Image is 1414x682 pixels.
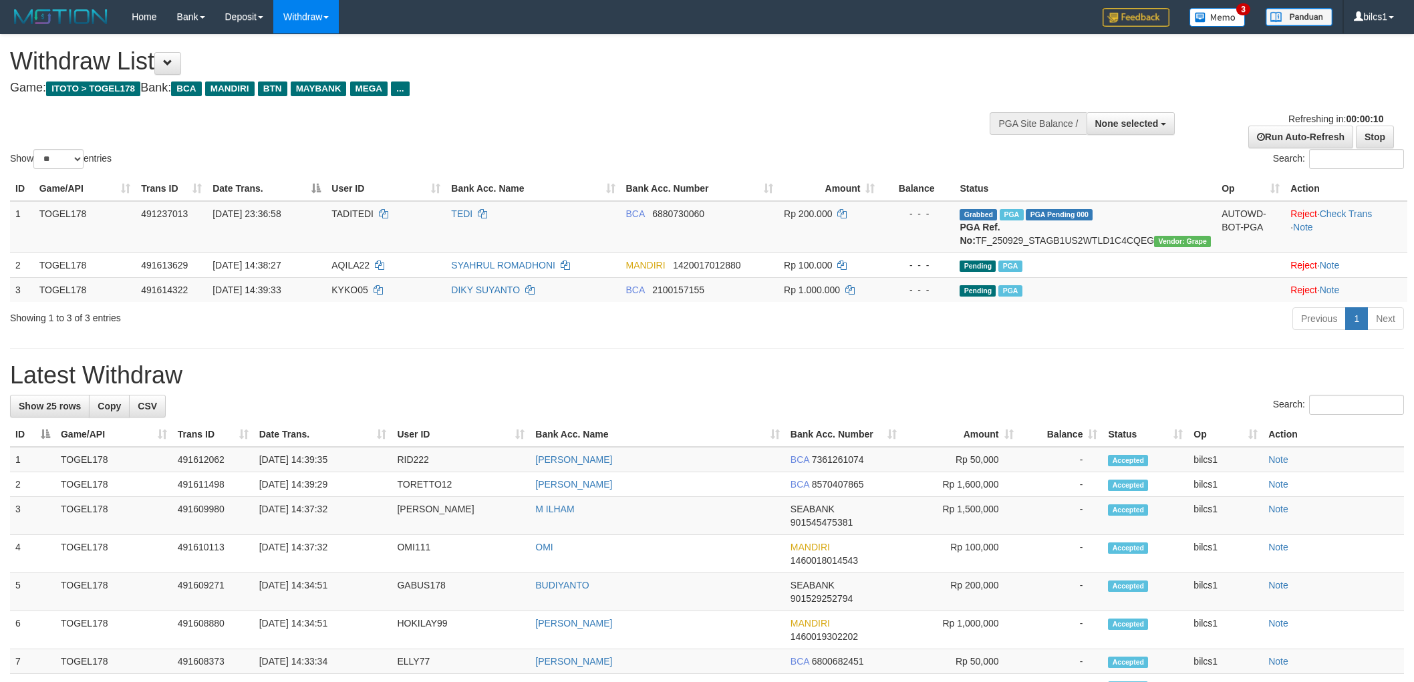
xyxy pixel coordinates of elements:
td: [DATE] 14:34:51 [254,611,392,649]
span: Copy 8570407865 to clipboard [812,479,864,490]
span: Pending [960,285,996,297]
td: - [1019,611,1103,649]
td: TOGEL178 [55,649,172,674]
td: · [1285,252,1407,277]
td: [DATE] 14:37:32 [254,497,392,535]
a: Note [1268,542,1288,552]
th: ID: activate to sort column descending [10,422,55,447]
th: Action [1285,176,1407,201]
td: GABUS178 [392,573,530,611]
a: Note [1268,454,1288,465]
a: Show 25 rows [10,395,90,417]
h1: Latest Withdraw [10,362,1404,389]
a: Note [1268,504,1288,514]
a: DIKY SUYANTO [451,285,520,295]
td: - [1019,447,1103,472]
a: 1 [1345,307,1368,330]
th: Bank Acc. Name: activate to sort column ascending [446,176,620,201]
a: Reject [1290,208,1317,219]
td: [DATE] 14:39:29 [254,472,392,497]
td: Rp 200,000 [902,573,1019,611]
th: Trans ID: activate to sort column ascending [172,422,254,447]
td: [DATE] 14:37:32 [254,535,392,573]
span: Marked by bilcs1 [998,261,1022,272]
span: Rp 200.000 [784,208,832,219]
td: bilcs1 [1188,611,1263,649]
span: Copy 1460019302202 to clipboard [791,631,858,642]
th: Balance [880,176,954,201]
span: PGA Pending [1026,209,1093,220]
span: BCA [171,81,201,96]
td: bilcs1 [1188,573,1263,611]
a: Note [1293,222,1313,232]
th: Bank Acc. Number: activate to sort column ascending [621,176,779,201]
th: Amount: activate to sort column ascending [779,176,880,201]
th: Op: activate to sort column ascending [1216,176,1285,201]
th: Date Trans.: activate to sort column descending [207,176,326,201]
a: Stop [1356,126,1394,148]
td: 491608373 [172,649,254,674]
span: 491237013 [141,208,188,219]
td: Rp 50,000 [902,649,1019,674]
td: Rp 1,600,000 [902,472,1019,497]
span: KYKO05 [331,285,368,295]
span: Grabbed [960,209,997,220]
span: BCA [626,285,645,295]
td: [DATE] 14:39:35 [254,447,392,472]
span: Accepted [1108,542,1148,554]
a: SYAHRUL ROMADHONI [451,260,555,271]
th: User ID: activate to sort column ascending [326,176,446,201]
td: 491611498 [172,472,254,497]
span: BCA [791,454,809,465]
span: Copy [98,401,121,411]
span: Accepted [1108,580,1148,592]
th: Game/API: activate to sort column ascending [34,176,136,201]
a: Run Auto-Refresh [1248,126,1353,148]
span: SEABANK [791,580,835,590]
td: 7 [10,649,55,674]
a: Note [1268,479,1288,490]
td: 6 [10,611,55,649]
a: Reject [1290,260,1317,271]
td: - [1019,573,1103,611]
td: · [1285,277,1407,302]
img: panduan.png [1266,8,1332,26]
a: Note [1320,285,1340,295]
img: Feedback.jpg [1103,8,1169,27]
span: Vendor URL: https://settle31.1velocity.biz [1154,236,1211,247]
a: Previous [1292,307,1346,330]
td: bilcs1 [1188,535,1263,573]
a: [PERSON_NAME] [535,656,612,667]
td: Rp 100,000 [902,535,1019,573]
h1: Withdraw List [10,48,930,75]
th: User ID: activate to sort column ascending [392,422,530,447]
td: [PERSON_NAME] [392,497,530,535]
div: Showing 1 to 3 of 3 entries [10,306,579,325]
span: 491614322 [141,285,188,295]
th: Trans ID: activate to sort column ascending [136,176,207,201]
span: Accepted [1108,455,1148,466]
td: TORETTO12 [392,472,530,497]
span: Copy 901545475381 to clipboard [791,517,853,528]
span: Marked by bilcs1 [998,285,1022,297]
span: Copy 2100157155 to clipboard [652,285,704,295]
span: Copy 1460018014543 to clipboard [791,555,858,566]
select: Showentries [33,149,84,169]
input: Search: [1309,395,1404,415]
label: Show entries [10,149,112,169]
a: Note [1320,260,1340,271]
img: MOTION_logo.png [10,7,112,27]
td: HOKILAY99 [392,611,530,649]
a: Note [1268,580,1288,590]
th: Status [954,176,1216,201]
th: Bank Acc. Name: activate to sort column ascending [530,422,785,447]
span: BCA [791,656,809,667]
span: Show 25 rows [19,401,81,411]
td: bilcs1 [1188,447,1263,472]
td: TOGEL178 [55,573,172,611]
td: Rp 50,000 [902,447,1019,472]
td: TOGEL178 [55,611,172,649]
td: · · [1285,201,1407,253]
span: Pending [960,261,996,272]
td: - [1019,472,1103,497]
